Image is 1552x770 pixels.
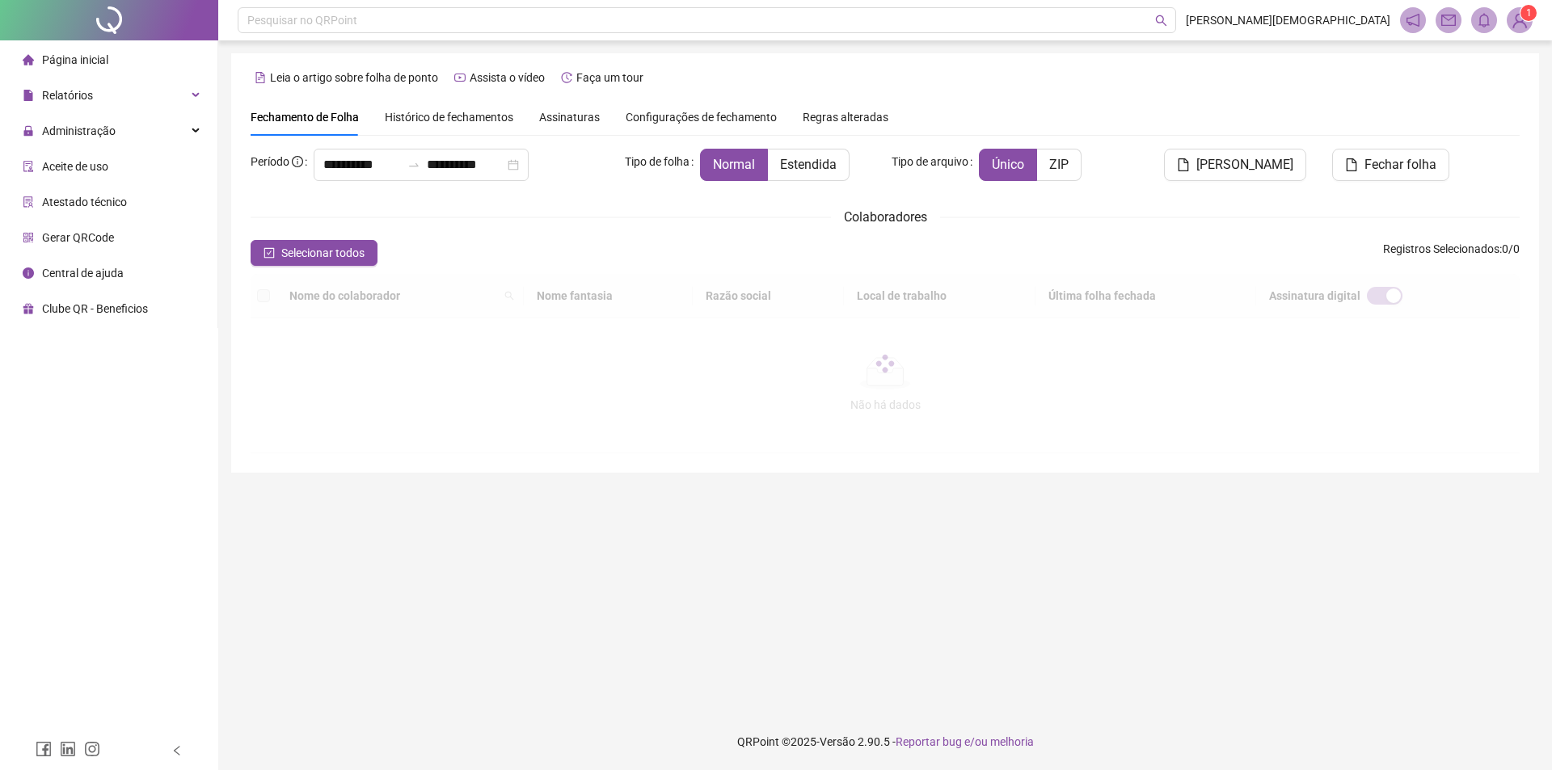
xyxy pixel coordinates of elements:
span: Atestado técnico [42,196,127,208]
span: Período [251,155,289,168]
span: [PERSON_NAME] [1196,155,1293,175]
span: : 0 / 0 [1383,240,1520,266]
span: Relatórios [42,89,93,102]
span: [PERSON_NAME][DEMOGRAPHIC_DATA] [1186,11,1390,29]
span: info-circle [292,156,303,167]
footer: QRPoint © 2025 - 2.90.5 - [218,713,1552,770]
span: mail [1441,13,1456,27]
span: swap-right [407,158,420,171]
span: 1 [1526,7,1532,19]
span: instagram [84,741,100,757]
span: audit [23,161,34,172]
span: Fechamento de Folha [251,111,359,124]
span: search [1155,15,1167,27]
span: facebook [36,741,52,757]
span: Regras alteradas [803,112,888,123]
span: left [171,745,183,756]
span: Assinaturas [539,112,600,123]
span: Tipo de arquivo [892,153,968,170]
span: linkedin [60,741,76,757]
span: Fechar folha [1364,155,1436,175]
span: file [23,90,34,101]
span: Administração [42,124,116,137]
button: Fechar folha [1332,149,1449,181]
button: Selecionar todos [251,240,377,266]
span: Leia o artigo sobre folha de ponto [270,71,438,84]
sup: Atualize o seu contato no menu Meus Dados [1520,5,1537,21]
span: Único [992,157,1024,172]
span: youtube [454,72,466,83]
span: Selecionar todos [281,244,365,262]
span: Normal [713,157,755,172]
span: file [1177,158,1190,171]
span: Faça um tour [576,71,643,84]
span: Configurações de fechamento [626,112,777,123]
span: Versão [820,735,855,748]
span: file-text [255,72,266,83]
span: qrcode [23,232,34,243]
span: Clube QR - Beneficios [42,302,148,315]
span: Reportar bug e/ou melhoria [896,735,1034,748]
span: Histórico de fechamentos [385,111,513,124]
span: Gerar QRCode [42,231,114,244]
span: info-circle [23,267,34,279]
span: home [23,54,34,65]
span: Tipo de folha [625,153,690,170]
button: [PERSON_NAME] [1164,149,1306,181]
span: to [407,158,420,171]
img: 93476 [1508,8,1532,32]
span: notification [1406,13,1420,27]
span: bell [1477,13,1491,27]
span: Aceite de uso [42,160,108,173]
span: history [561,72,572,83]
span: Colaboradores [844,209,927,225]
span: check-square [264,247,275,259]
span: Estendida [780,157,837,172]
span: Assista o vídeo [470,71,545,84]
span: Registros Selecionados [1383,242,1499,255]
span: ZIP [1049,157,1069,172]
span: gift [23,303,34,314]
span: Central de ajuda [42,267,124,280]
span: Página inicial [42,53,108,66]
span: solution [23,196,34,208]
span: file [1345,158,1358,171]
span: lock [23,125,34,137]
